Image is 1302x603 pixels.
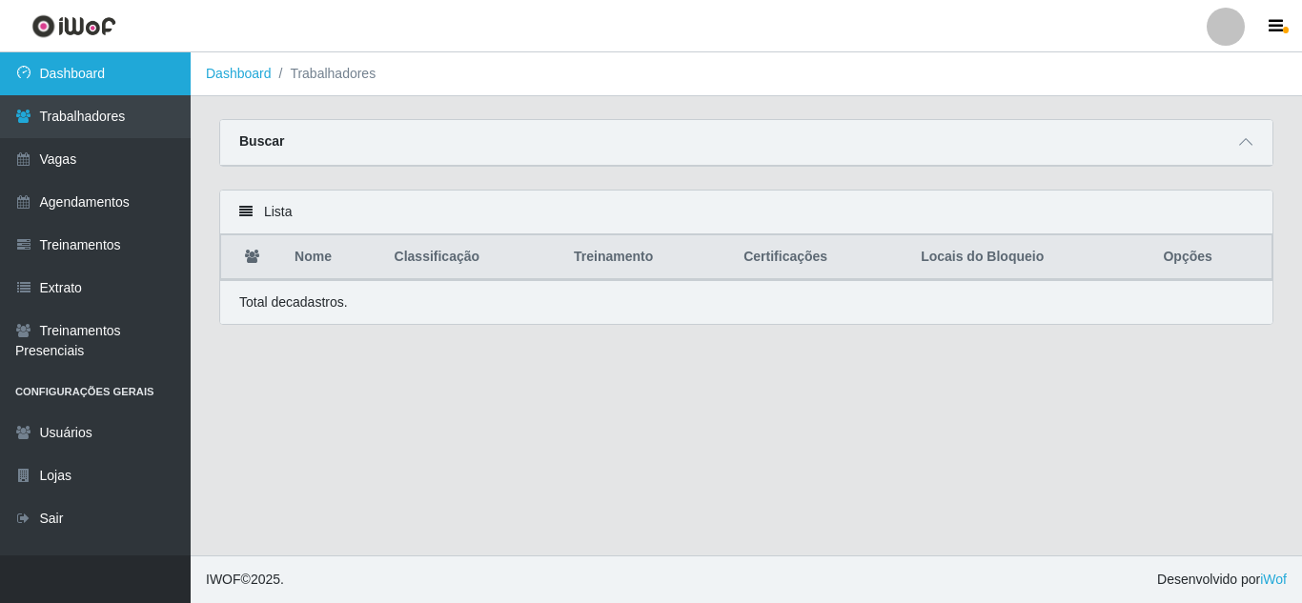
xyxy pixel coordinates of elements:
[383,235,563,280] th: Classificação
[206,572,241,587] span: IWOF
[1157,570,1287,590] span: Desenvolvido por
[206,570,284,590] span: © 2025 .
[31,14,116,38] img: CoreUI Logo
[239,133,284,149] strong: Buscar
[732,235,909,280] th: Certificações
[272,64,376,84] li: Trabalhadores
[283,235,382,280] th: Nome
[220,191,1272,234] div: Lista
[239,292,348,312] p: Total de cadastros.
[1260,572,1287,587] a: iWof
[909,235,1151,280] th: Locais do Bloqueio
[1151,235,1271,280] th: Opções
[206,66,272,81] a: Dashboard
[562,235,732,280] th: Treinamento
[191,52,1302,96] nav: breadcrumb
